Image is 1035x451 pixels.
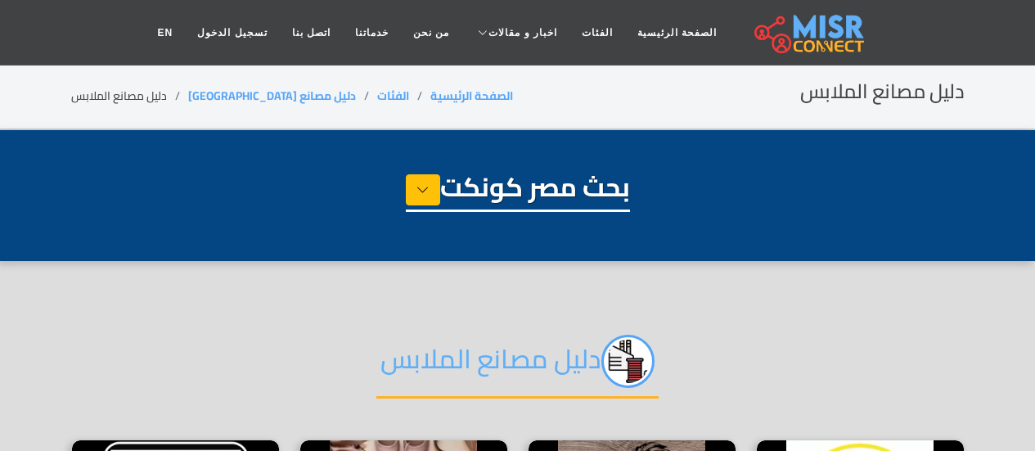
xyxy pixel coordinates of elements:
[625,17,729,48] a: الصفحة الرئيسية
[185,17,279,48] a: تسجيل الدخول
[488,25,557,40] span: اخبار و مقالات
[800,80,965,104] h2: دليل مصانع الملابس
[406,171,630,212] h1: بحث مصر كونكت
[401,17,461,48] a: من نحن
[280,17,343,48] a: اتصل بنا
[146,17,186,48] a: EN
[430,85,513,106] a: الصفحة الرئيسية
[376,335,659,399] h2: دليل مصانع الملابس
[188,85,356,106] a: دليل مصانع [GEOGRAPHIC_DATA]
[71,88,188,105] li: دليل مصانع الملابس
[343,17,401,48] a: خدماتنا
[461,17,569,48] a: اخبار و مقالات
[569,17,625,48] a: الفئات
[601,335,655,388] img: jc8qEEzyi89FPzAOrPPq.png
[377,85,409,106] a: الفئات
[754,12,864,53] img: main.misr_connect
